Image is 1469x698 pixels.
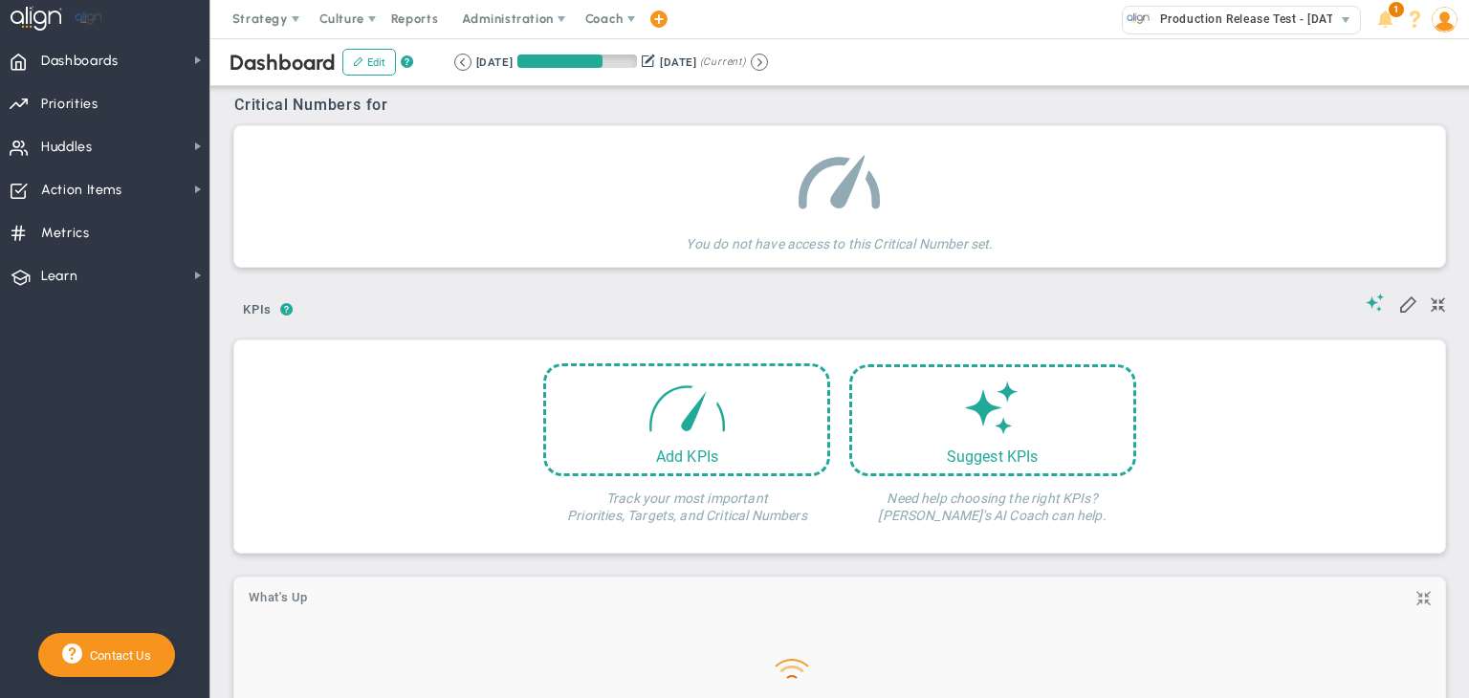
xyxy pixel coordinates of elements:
h4: Need help choosing the right KPIs? [PERSON_NAME]'s AI Coach can help. [849,476,1136,524]
h4: You do not have access to this Critical Number set. [686,222,993,252]
span: Culture [319,11,364,26]
span: Priorities [41,84,99,124]
button: Go to next period [751,54,768,71]
span: Metrics [41,213,90,253]
span: (Current) [700,54,746,71]
div: Add KPIs [546,447,827,466]
span: Edit My KPIs [1398,294,1417,313]
span: Production Release Test - [DATE] (Sandbox) [1151,7,1407,32]
span: 1 [1389,2,1404,17]
span: KPIs [234,294,280,325]
span: select [1332,7,1360,33]
span: Dashboards [41,41,119,81]
span: Contact Us [82,648,151,663]
span: Huddles [41,127,93,167]
div: [DATE] [660,54,696,71]
img: 208890.Person.photo [1432,7,1458,33]
span: Strategy [232,11,288,26]
span: Administration [462,11,553,26]
span: Suggestions (AI Feature) [1366,294,1385,312]
button: Edit [342,49,396,76]
span: Dashboard [230,50,336,76]
div: [DATE] [476,54,513,71]
span: Learn [41,256,77,296]
div: Period Progress: 71% Day 64 of 90 with 26 remaining. [517,55,637,68]
span: Action Items [41,170,122,210]
button: KPIs [234,294,280,328]
span: Coach [585,11,624,26]
button: Go to previous period [454,54,471,71]
img: 33466.Company.photo [1127,7,1151,31]
div: Suggest KPIs [852,447,1133,466]
h4: Track your most important Priorities, Targets, and Critical Numbers [543,476,830,524]
span: Critical Numbers for [234,96,393,114]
